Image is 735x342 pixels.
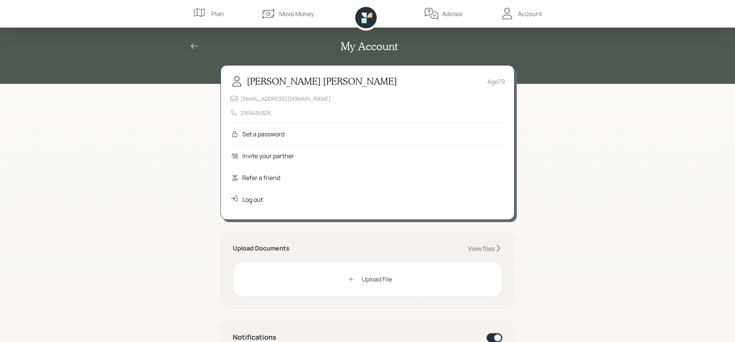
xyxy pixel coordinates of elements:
[242,195,263,204] div: Log out
[241,95,331,103] div: [EMAIL_ADDRESS][DOMAIN_NAME]
[442,9,463,18] div: Advisor
[362,275,392,284] div: Upload File
[487,77,505,86] div: Age 79
[233,333,276,342] h4: Notifications
[341,40,398,53] h2: My Account
[211,9,224,18] div: Plan
[518,9,542,18] div: Account
[247,76,397,87] h3: [PERSON_NAME] [PERSON_NAME]
[279,9,314,18] div: Move Money
[242,173,280,182] div: Refer a friend
[242,151,294,160] div: Invite your partner
[242,129,284,139] div: Set a password
[233,245,289,252] h5: Upload Documents
[241,109,271,117] div: 2165436825
[468,244,495,253] div: View files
